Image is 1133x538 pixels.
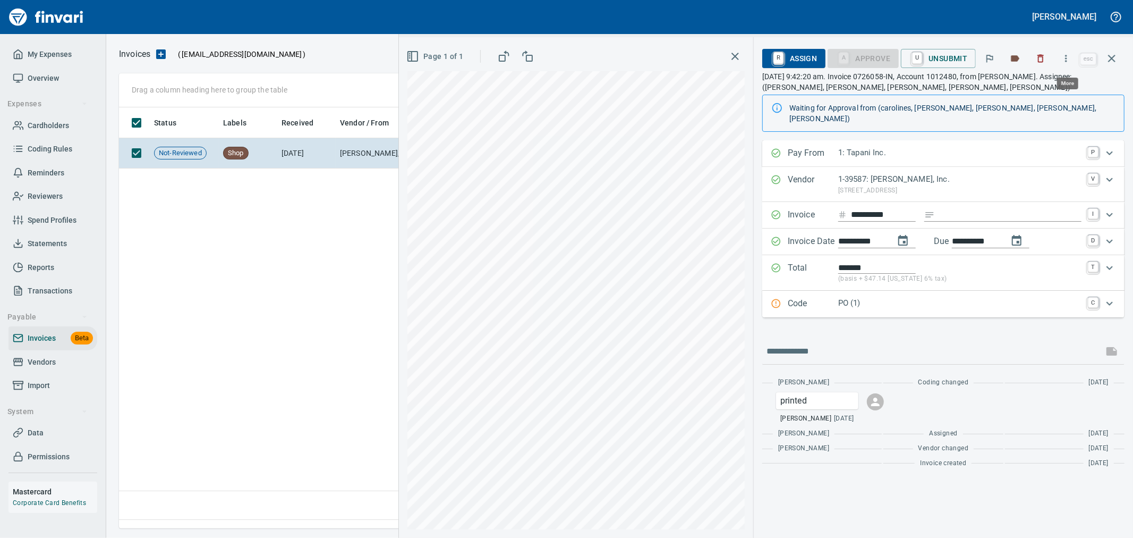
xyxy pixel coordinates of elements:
a: Statements [8,232,97,256]
div: Expand [762,229,1125,255]
a: Cardholders [8,114,97,138]
p: [DATE] 9:42:20 am. Invoice 0726058-IN, Account 1012480, from [PERSON_NAME]. Assignee: ([PERSON_NA... [762,71,1125,93]
a: P [1088,147,1098,157]
span: Vendors [28,356,56,369]
span: Transactions [28,284,72,298]
span: Vendor / From [340,116,389,129]
span: Not-Reviewed [155,148,206,158]
span: Statements [28,237,67,250]
a: Data [8,421,97,445]
button: System [3,402,92,422]
span: [DATE] [834,414,854,424]
a: Coding Rules [8,137,97,161]
div: Waiting for Approval from (carolines, [PERSON_NAME], [PERSON_NAME], [PERSON_NAME], [PERSON_NAME]) [789,98,1115,128]
a: Reminders [8,161,97,185]
button: Page 1 of 1 [404,47,467,66]
a: U [912,52,922,64]
span: Labels [223,116,260,129]
span: [PERSON_NAME] [778,443,829,454]
span: Vendor changed [918,443,969,454]
span: [PERSON_NAME] [778,428,829,439]
span: [PERSON_NAME] [778,377,829,388]
a: InvoicesBeta [8,326,97,350]
button: Expenses [3,94,92,114]
a: Spend Profiles [8,208,97,232]
a: Permissions [8,445,97,469]
a: T [1088,262,1098,272]
p: [STREET_ADDRESS] [838,186,1081,196]
td: [DATE] [277,138,336,169]
a: esc [1080,53,1096,65]
span: [DATE] [1089,458,1109,469]
a: Import [8,374,97,398]
h6: Mastercard [13,486,97,498]
a: Vendors [8,350,97,374]
span: Labels [223,116,246,129]
div: Expand [762,255,1125,291]
a: R [773,52,783,64]
span: Shop [224,148,248,158]
p: ( ) [172,49,306,60]
span: Cardholders [28,119,69,132]
p: PO (1) [838,297,1081,309]
span: Import [28,379,50,392]
button: Labels [1003,47,1027,70]
button: UUnsubmit [901,49,976,68]
svg: Invoice description [924,209,935,220]
a: Reports [8,256,97,280]
p: 1-39587: [PERSON_NAME], Inc. [838,173,1081,186]
span: Unsubmit [909,49,967,68]
span: Vendor / From [340,116,403,129]
span: Invoices [28,332,56,345]
a: My Expenses [8,43,97,66]
span: [DATE] [1089,443,1109,454]
p: Pay From [788,147,838,161]
span: [DATE] [1089,377,1109,388]
p: printed [780,394,854,407]
button: change date [890,228,916,254]
a: I [1088,208,1098,219]
td: [PERSON_NAME], Inc. (1-39587) [336,138,442,169]
div: Click for options [776,392,858,409]
span: Coding Rules [28,142,72,156]
div: Expand [762,167,1125,202]
span: Data [28,426,44,440]
span: Received [282,116,313,129]
span: System [7,405,88,418]
span: Permissions [28,450,70,464]
div: Expand [762,291,1125,317]
a: Overview [8,66,97,90]
span: Reviewers [28,190,63,203]
span: Status [154,116,190,129]
span: [DATE] [1089,428,1109,439]
span: Overview [28,72,59,85]
div: Expand [762,202,1125,229]
span: Assigned [929,428,957,439]
div: Expand [762,140,1125,167]
a: V [1088,173,1098,184]
p: Code [788,297,838,311]
button: Payable [3,307,92,327]
svg: Invoice number [838,208,847,221]
p: Total [788,262,838,284]
button: [PERSON_NAME] [1030,9,1099,25]
a: Corporate Card Benefits [13,499,86,507]
p: Invoices [119,48,150,61]
span: Coding changed [918,377,969,388]
a: D [1088,235,1098,246]
span: Page 1 of 1 [408,50,463,63]
h5: [PERSON_NAME] [1033,11,1096,22]
p: Drag a column heading here to group the table [132,85,287,95]
button: Flag [978,47,1001,70]
span: Reminders [28,166,64,180]
button: change due date [1004,228,1029,254]
a: Reviewers [8,184,97,208]
span: Reports [28,261,54,274]
img: Finvari [6,4,86,30]
button: RAssign [762,49,825,68]
span: This records your message into the invoice and notifies anyone mentioned [1099,339,1125,364]
p: 1: Tapani Inc. [838,147,1081,159]
p: Invoice Date [788,235,838,249]
button: Discard [1029,47,1052,70]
